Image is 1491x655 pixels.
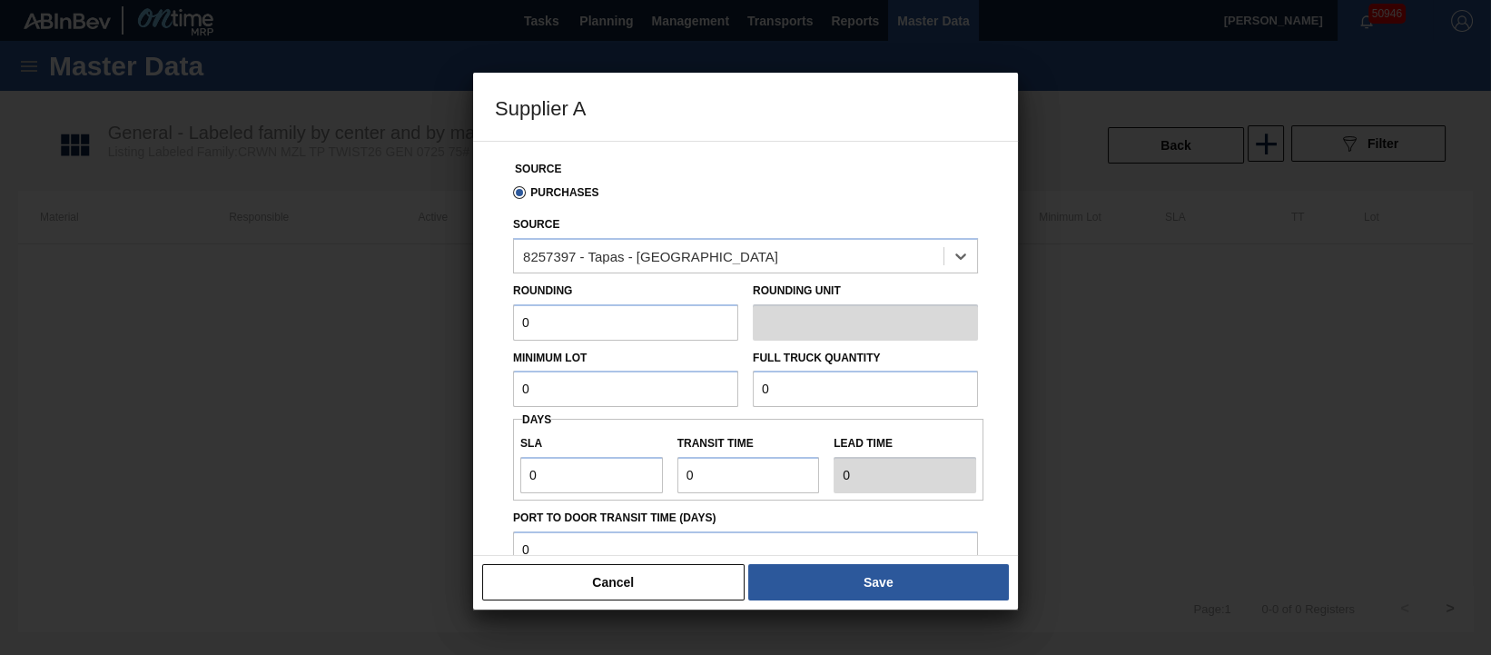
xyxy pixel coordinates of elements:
label: Full Truck Quantity [753,352,880,364]
div: 8257397 - Tapas - [GEOGRAPHIC_DATA] [523,248,778,263]
label: Rounding Unit [753,278,978,304]
label: Purchases [513,186,599,199]
label: Source [515,163,561,175]
label: Source [513,218,559,231]
label: Lead time [834,431,976,457]
span: Days [522,413,551,426]
label: Rounding [513,284,572,297]
label: Transit time [677,431,820,457]
button: Cancel [482,564,745,600]
label: SLA [520,431,663,457]
label: Minimum Lot [513,352,587,364]
button: Save [748,564,1009,600]
h3: Supplier A [473,73,1018,142]
label: Port to Door Transit Time (days) [513,505,978,531]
